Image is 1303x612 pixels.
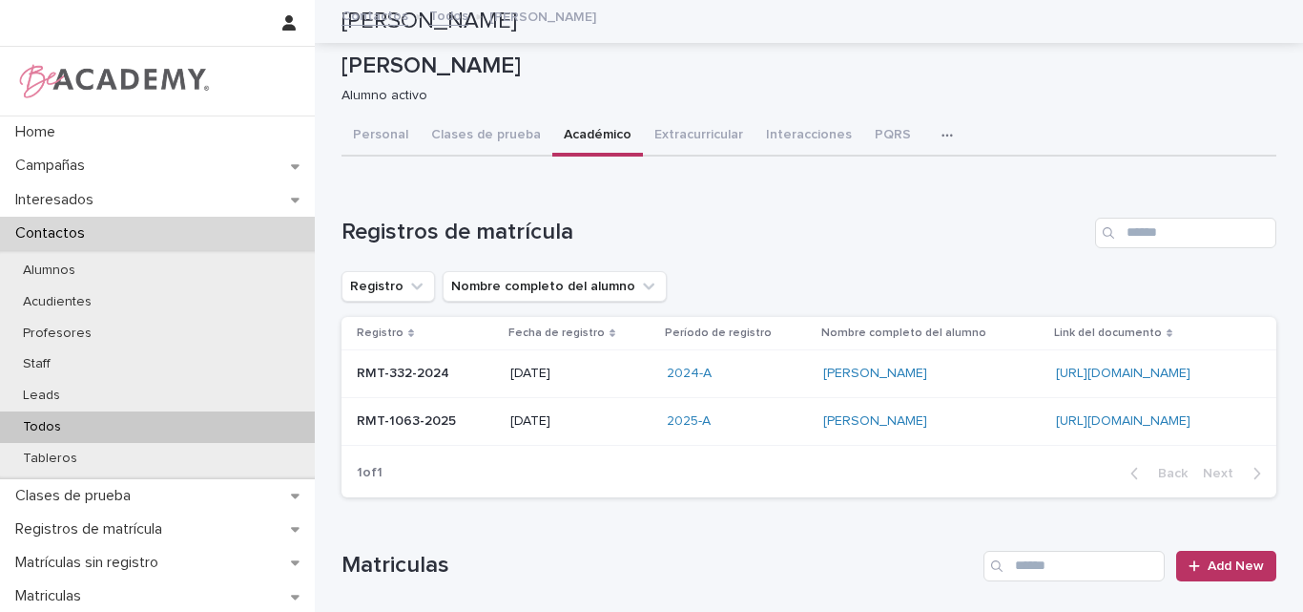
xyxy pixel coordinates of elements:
[489,5,596,26] p: [PERSON_NAME]
[429,4,468,26] a: Todos
[1147,467,1188,480] span: Back
[8,388,75,404] p: Leads
[1056,414,1190,428] a: [URL][DOMAIN_NAME]
[823,413,927,430] a: [PERSON_NAME]
[665,323,772,344] p: Período de registro
[443,271,667,302] button: Nombre completo del alumno
[1095,218,1276,248] input: Search
[1195,465,1276,482] button: Next
[341,271,435,302] button: Registro
[8,587,96,605] p: Matriculas
[8,263,91,279] p: Alumnos
[8,419,76,435] p: Todos
[1208,559,1264,573] span: Add New
[823,366,927,382] a: [PERSON_NAME]
[8,224,100,243] p: Contactos
[1054,323,1162,344] p: Link del documento
[8,191,109,209] p: Interesados
[8,157,100,175] p: Campañas
[341,552,976,580] h1: Matriculas
[983,551,1165,581] input: Search
[863,116,922,157] button: PQRS
[420,116,552,157] button: Clases de prueba
[1056,367,1190,380] a: [URL][DOMAIN_NAME]
[508,323,605,344] p: Fecha de registro
[341,116,420,157] button: Personal
[552,116,643,157] button: Académico
[341,4,408,26] a: Contactos
[667,413,711,430] a: 2025-A
[667,366,712,382] a: 2024-A
[357,323,403,344] p: Registro
[755,116,863,157] button: Interacciones
[15,62,211,100] img: WPrjXfSUmiLcdUfaYY4Q
[1115,465,1195,482] button: Back
[341,219,1087,246] h1: Registros de matrícula
[8,123,71,141] p: Home
[643,116,755,157] button: Extracurricular
[341,397,1276,445] tr: RMT-1063-2025RMT-1063-2025 [DATE]2025-A [PERSON_NAME] [URL][DOMAIN_NAME]
[8,487,146,505] p: Clases de prueba
[8,326,107,342] p: Profesores
[341,53,1269,80] p: [PERSON_NAME]
[357,410,460,430] p: RMT-1063-2025
[341,88,1261,104] p: Alumno activo
[821,323,986,344] p: Nombre completo del alumno
[341,350,1276,398] tr: RMT-332-2024RMT-332-2024 [DATE]2024-A [PERSON_NAME] [URL][DOMAIN_NAME]
[357,362,453,382] p: RMT-332-2024
[1176,551,1276,581] a: Add New
[1203,467,1245,480] span: Next
[510,413,651,430] p: [DATE]
[8,520,177,538] p: Registros de matrícula
[8,294,107,310] p: Acudientes
[341,450,398,496] p: 1 of 1
[8,451,93,467] p: Tableros
[510,366,651,382] p: [DATE]
[8,554,174,572] p: Matrículas sin registro
[8,356,66,372] p: Staff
